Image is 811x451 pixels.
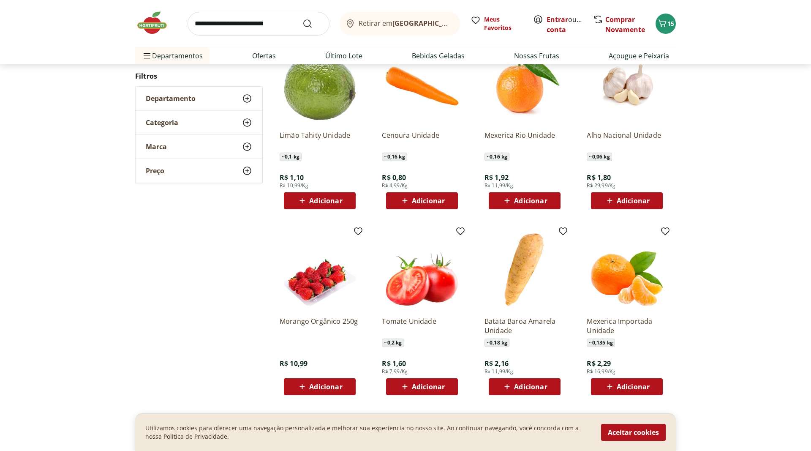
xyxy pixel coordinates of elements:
a: Limão Tahity Unidade [280,131,360,149]
a: Ofertas [252,51,276,61]
span: ~ 0,1 kg [280,153,302,161]
span: Departamento [146,94,196,103]
span: Meus Favoritos [484,15,523,32]
span: R$ 11,99/Kg [484,368,513,375]
a: Morango Orgânico 250g [280,317,360,335]
span: R$ 10,99/Kg [280,182,308,189]
button: Departamento [136,87,262,110]
span: R$ 11,99/Kg [484,182,513,189]
a: Açougue e Peixaria [609,51,669,61]
button: Preço [136,159,262,183]
button: Carrinho [656,14,676,34]
span: Adicionar [514,383,547,390]
span: R$ 2,29 [587,359,611,368]
span: R$ 1,92 [484,173,509,182]
button: Marca [136,135,262,159]
a: Mexerica Importada Unidade [587,317,667,335]
a: Alho Nacional Unidade [587,131,667,149]
img: Cenoura Unidade [382,44,462,124]
span: Marca [146,142,167,151]
button: Menu [142,46,152,66]
img: Morango Orgânico 250g [280,230,360,310]
button: Aceitar cookies [601,424,666,441]
a: Nossas Frutas [514,51,559,61]
span: Adicionar [617,383,650,390]
span: Retirar em [359,19,452,27]
span: R$ 29,99/Kg [587,182,615,189]
span: ~ 0,18 kg [484,339,509,347]
span: ~ 0,16 kg [484,153,509,161]
a: Comprar Novamente [605,15,645,34]
img: Limão Tahity Unidade [280,44,360,124]
img: Mexerica Rio Unidade [484,44,565,124]
button: Adicionar [489,378,561,395]
span: R$ 4,99/Kg [382,182,408,189]
span: R$ 1,10 [280,173,304,182]
button: Adicionar [591,378,663,395]
span: Adicionar [514,197,547,204]
span: Adicionar [617,197,650,204]
a: Cenoura Unidade [382,131,462,149]
b: [GEOGRAPHIC_DATA]/[GEOGRAPHIC_DATA] [392,19,535,28]
a: Batata Baroa Amarela Unidade [484,317,565,335]
a: Criar conta [547,15,593,34]
a: Tomate Unidade [382,317,462,335]
span: Adicionar [412,197,445,204]
p: Utilizamos cookies para oferecer uma navegação personalizada e melhorar sua experiencia no nosso ... [145,424,591,441]
button: Submit Search [302,19,323,29]
button: Adicionar [489,192,561,209]
img: Alho Nacional Unidade [587,44,667,124]
span: ~ 0,135 kg [587,339,615,347]
a: Último Lote [325,51,362,61]
span: Adicionar [309,383,342,390]
img: Hortifruti [135,10,177,36]
img: Mexerica Importada Unidade [587,230,667,310]
span: Adicionar [309,197,342,204]
img: Tomate Unidade [382,230,462,310]
a: Mexerica Rio Unidade [484,131,565,149]
span: R$ 16,99/Kg [587,368,615,375]
button: Categoria [136,111,262,134]
span: ~ 0,06 kg [587,153,612,161]
button: Adicionar [591,192,663,209]
a: Bebidas Geladas [412,51,465,61]
span: Preço [146,167,164,175]
span: ou [547,14,584,35]
span: ~ 0,2 kg [382,339,404,347]
button: Adicionar [386,192,458,209]
span: R$ 1,80 [587,173,611,182]
button: Retirar em[GEOGRAPHIC_DATA]/[GEOGRAPHIC_DATA] [340,12,460,36]
span: Departamentos [142,46,203,66]
button: Adicionar [284,192,356,209]
img: Batata Baroa Amarela Unidade [484,230,565,310]
span: 15 [667,19,674,27]
h2: Filtros [135,68,263,85]
span: R$ 2,16 [484,359,509,368]
button: Adicionar [386,378,458,395]
a: Entrar [547,15,568,24]
span: R$ 1,60 [382,359,406,368]
input: search [188,12,329,36]
button: Adicionar [284,378,356,395]
span: ~ 0,16 kg [382,153,407,161]
span: Categoria [146,118,178,127]
span: R$ 0,80 [382,173,406,182]
a: Meus Favoritos [471,15,523,32]
span: R$ 7,99/Kg [382,368,408,375]
span: R$ 10,99 [280,359,308,368]
span: Adicionar [412,383,445,390]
